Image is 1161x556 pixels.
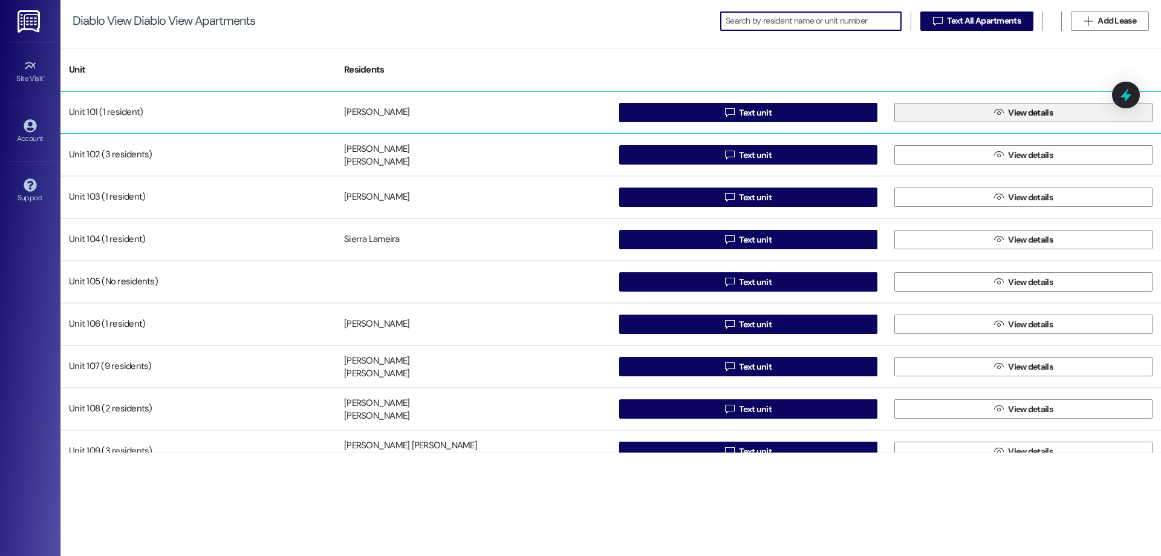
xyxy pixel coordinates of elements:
[725,108,734,117] i: 
[725,277,734,287] i: 
[619,230,877,249] button: Text unit
[344,397,409,410] div: [PERSON_NAME]
[344,318,409,331] div: [PERSON_NAME]
[344,156,409,169] div: [PERSON_NAME]
[739,403,772,416] span: Text unit
[894,315,1153,334] button: View details
[894,188,1153,207] button: View details
[1008,318,1053,331] span: View details
[619,399,877,419] button: Text unit
[619,145,877,165] button: Text unit
[344,355,409,367] div: [PERSON_NAME]
[619,357,877,376] button: Text unit
[619,188,877,207] button: Text unit
[739,361,772,373] span: Text unit
[894,399,1153,419] button: View details
[994,446,1003,456] i: 
[344,368,409,381] div: [PERSON_NAME]
[994,277,1003,287] i: 
[60,397,336,421] div: Unit 108 (2 residents)
[725,192,734,202] i: 
[1008,106,1053,119] span: View details
[725,446,734,456] i: 
[739,234,772,246] span: Text unit
[1071,11,1149,31] button: Add Lease
[60,227,336,252] div: Unit 104 (1 resident)
[344,453,409,465] div: [PERSON_NAME]
[73,15,255,27] div: Diablo View Diablo View Apartments
[60,355,336,379] div: Unit 107 (9 residents)
[1008,234,1053,246] span: View details
[60,270,336,294] div: Unit 105 (No residents)
[994,362,1003,371] i: 
[920,11,1033,31] button: Text All Apartments
[60,185,336,209] div: Unit 103 (1 resident)
[619,272,877,292] button: Text unit
[60,439,336,463] div: Unit 109 (3 residents)
[894,272,1153,292] button: View details
[6,116,54,148] a: Account
[1008,445,1053,458] span: View details
[994,150,1003,160] i: 
[619,103,877,122] button: Text unit
[344,191,409,204] div: [PERSON_NAME]
[894,103,1153,122] button: View details
[726,13,901,30] input: Search by resident name or unit number
[739,191,772,204] span: Text unit
[619,315,877,334] button: Text unit
[894,357,1153,376] button: View details
[18,10,42,33] img: ResiDesk Logo
[60,312,336,336] div: Unit 106 (1 resident)
[1008,361,1053,373] span: View details
[725,362,734,371] i: 
[725,319,734,329] i: 
[619,442,877,461] button: Text unit
[994,319,1003,329] i: 
[1008,149,1053,162] span: View details
[894,230,1153,249] button: View details
[344,143,409,155] div: [PERSON_NAME]
[1084,16,1093,26] i: 
[739,106,772,119] span: Text unit
[994,235,1003,244] i: 
[994,404,1003,414] i: 
[344,234,400,246] div: Sierra Lameira
[894,145,1153,165] button: View details
[60,100,336,125] div: Unit 101 (1 resident)
[6,56,54,88] a: Site Visit •
[994,192,1003,202] i: 
[344,439,477,452] div: [PERSON_NAME] [PERSON_NAME]
[1098,15,1136,27] span: Add Lease
[344,106,409,119] div: [PERSON_NAME]
[336,55,611,85] div: Residents
[933,16,942,26] i: 
[6,175,54,208] a: Support
[894,442,1153,461] button: View details
[725,235,734,244] i: 
[725,150,734,160] i: 
[739,445,772,458] span: Text unit
[725,404,734,414] i: 
[994,108,1003,117] i: 
[1008,276,1053,289] span: View details
[44,73,45,81] span: •
[344,410,409,423] div: [PERSON_NAME]
[739,149,772,162] span: Text unit
[739,276,772,289] span: Text unit
[739,318,772,331] span: Text unit
[60,55,336,85] div: Unit
[1008,191,1053,204] span: View details
[947,15,1021,27] span: Text All Apartments
[60,143,336,167] div: Unit 102 (3 residents)
[1008,403,1053,416] span: View details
